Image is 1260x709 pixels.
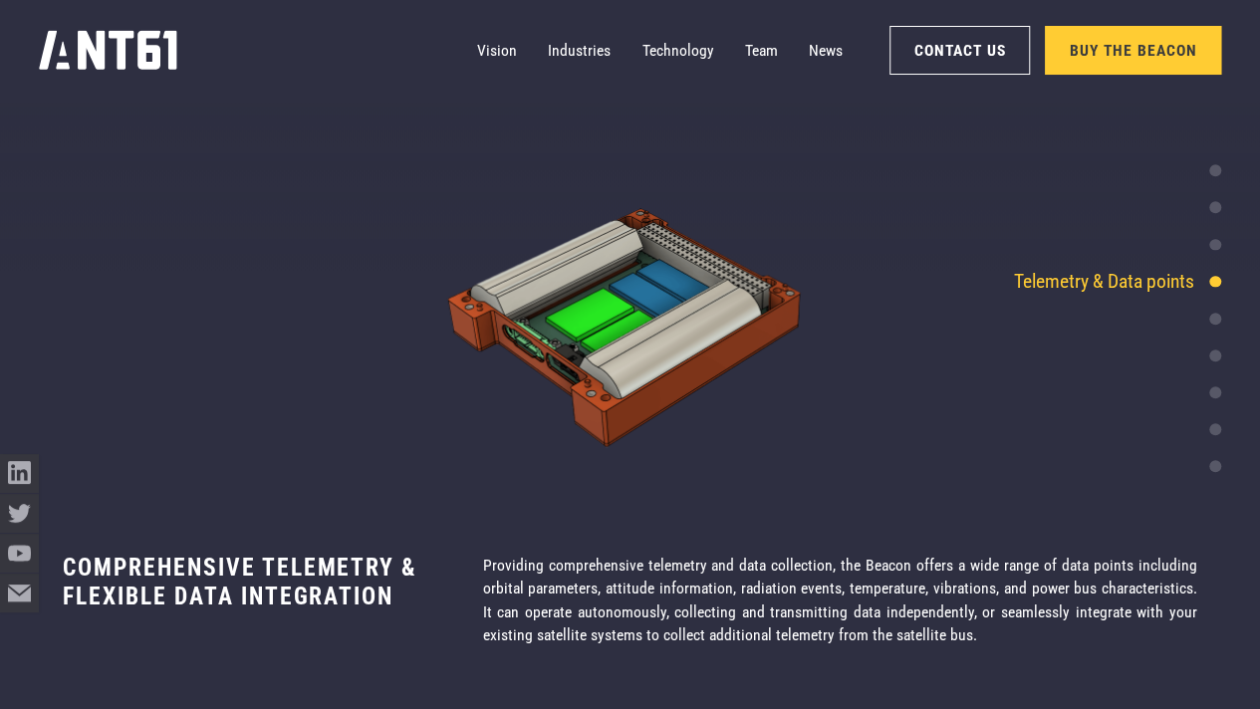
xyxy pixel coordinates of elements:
[477,31,517,70] a: Vision
[642,31,714,70] a: Technology
[482,554,1196,647] div: Providing comprehensive telemetry and data collection, the Beacon offers a wide range of data poi...
[809,31,843,70] a: News
[548,31,611,70] a: Industries
[889,26,1030,75] a: Contact Us
[39,25,177,77] a: home
[1045,26,1221,75] a: Buy the Beacon
[63,554,420,623] h2: Comprehensive Telemetry & Flexible Data Integration
[1014,267,1194,296] div: Telemetry & Data points
[745,31,778,70] a: Team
